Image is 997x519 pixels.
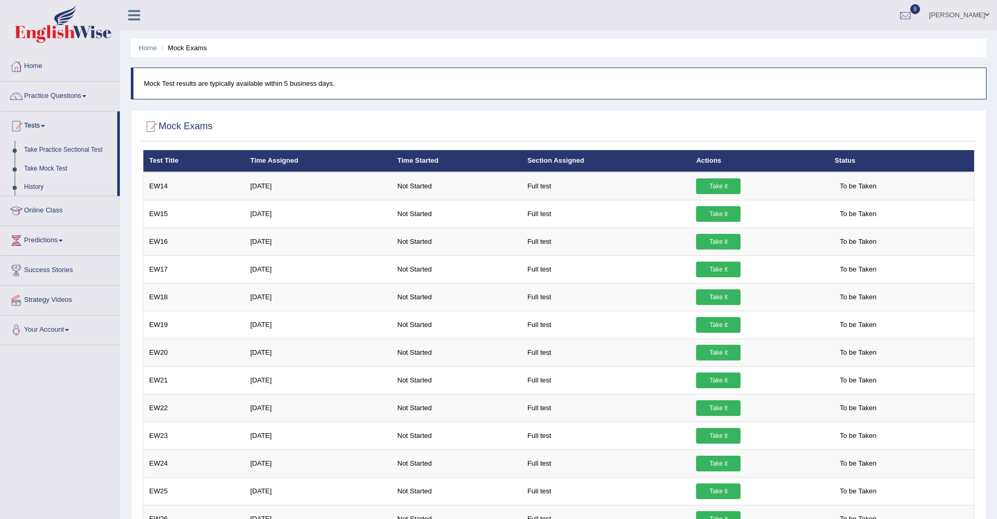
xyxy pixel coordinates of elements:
[391,255,521,283] td: Not Started
[143,150,245,172] th: Test Title
[835,206,882,222] span: To be Taken
[522,477,691,505] td: Full test
[522,150,691,172] th: Section Assigned
[143,172,245,200] td: EW14
[244,339,391,366] td: [DATE]
[1,82,120,108] a: Practice Questions
[1,111,117,138] a: Tests
[696,317,741,333] a: Take it
[829,150,974,172] th: Status
[391,449,521,477] td: Not Started
[522,339,691,366] td: Full test
[522,172,691,200] td: Full test
[1,226,120,252] a: Predictions
[835,428,882,444] span: To be Taken
[144,78,976,88] p: Mock Test results are typically available within 5 business days.
[522,449,691,477] td: Full test
[391,283,521,311] td: Not Started
[143,422,245,449] td: EW23
[696,234,741,250] a: Take it
[690,150,828,172] th: Actions
[244,283,391,311] td: [DATE]
[391,366,521,394] td: Not Started
[244,311,391,339] td: [DATE]
[159,43,207,53] li: Mock Exams
[1,286,120,312] a: Strategy Videos
[835,373,882,388] span: To be Taken
[696,178,741,194] a: Take it
[835,178,882,194] span: To be Taken
[1,52,120,78] a: Home
[1,256,120,282] a: Success Stories
[391,311,521,339] td: Not Started
[522,366,691,394] td: Full test
[696,289,741,305] a: Take it
[143,366,245,394] td: EW21
[835,317,882,333] span: To be Taken
[696,345,741,360] a: Take it
[143,394,245,422] td: EW22
[19,178,117,197] a: History
[522,228,691,255] td: Full test
[139,44,157,52] a: Home
[244,422,391,449] td: [DATE]
[835,483,882,499] span: To be Taken
[244,200,391,228] td: [DATE]
[391,422,521,449] td: Not Started
[244,477,391,505] td: [DATE]
[835,262,882,277] span: To be Taken
[391,150,521,172] th: Time Started
[696,400,741,416] a: Take it
[244,228,391,255] td: [DATE]
[143,283,245,311] td: EW18
[522,422,691,449] td: Full test
[244,366,391,394] td: [DATE]
[391,394,521,422] td: Not Started
[1,196,120,222] a: Online Class
[143,228,245,255] td: EW16
[391,477,521,505] td: Not Started
[522,311,691,339] td: Full test
[143,200,245,228] td: EW15
[244,449,391,477] td: [DATE]
[143,449,245,477] td: EW24
[143,255,245,283] td: EW17
[391,339,521,366] td: Not Started
[835,345,882,360] span: To be Taken
[19,160,117,178] a: Take Mock Test
[522,200,691,228] td: Full test
[910,4,921,14] span: 9
[143,339,245,366] td: EW20
[244,255,391,283] td: [DATE]
[696,262,741,277] a: Take it
[835,289,882,305] span: To be Taken
[522,283,691,311] td: Full test
[522,394,691,422] td: Full test
[391,172,521,200] td: Not Started
[244,172,391,200] td: [DATE]
[244,394,391,422] td: [DATE]
[696,206,741,222] a: Take it
[19,141,117,160] a: Take Practice Sectional Test
[1,315,120,342] a: Your Account
[696,483,741,499] a: Take it
[696,456,741,471] a: Take it
[143,311,245,339] td: EW19
[391,200,521,228] td: Not Started
[835,400,882,416] span: To be Taken
[835,234,882,250] span: To be Taken
[696,373,741,388] a: Take it
[143,119,212,134] h2: Mock Exams
[835,456,882,471] span: To be Taken
[143,477,245,505] td: EW25
[391,228,521,255] td: Not Started
[244,150,391,172] th: Time Assigned
[696,428,741,444] a: Take it
[522,255,691,283] td: Full test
